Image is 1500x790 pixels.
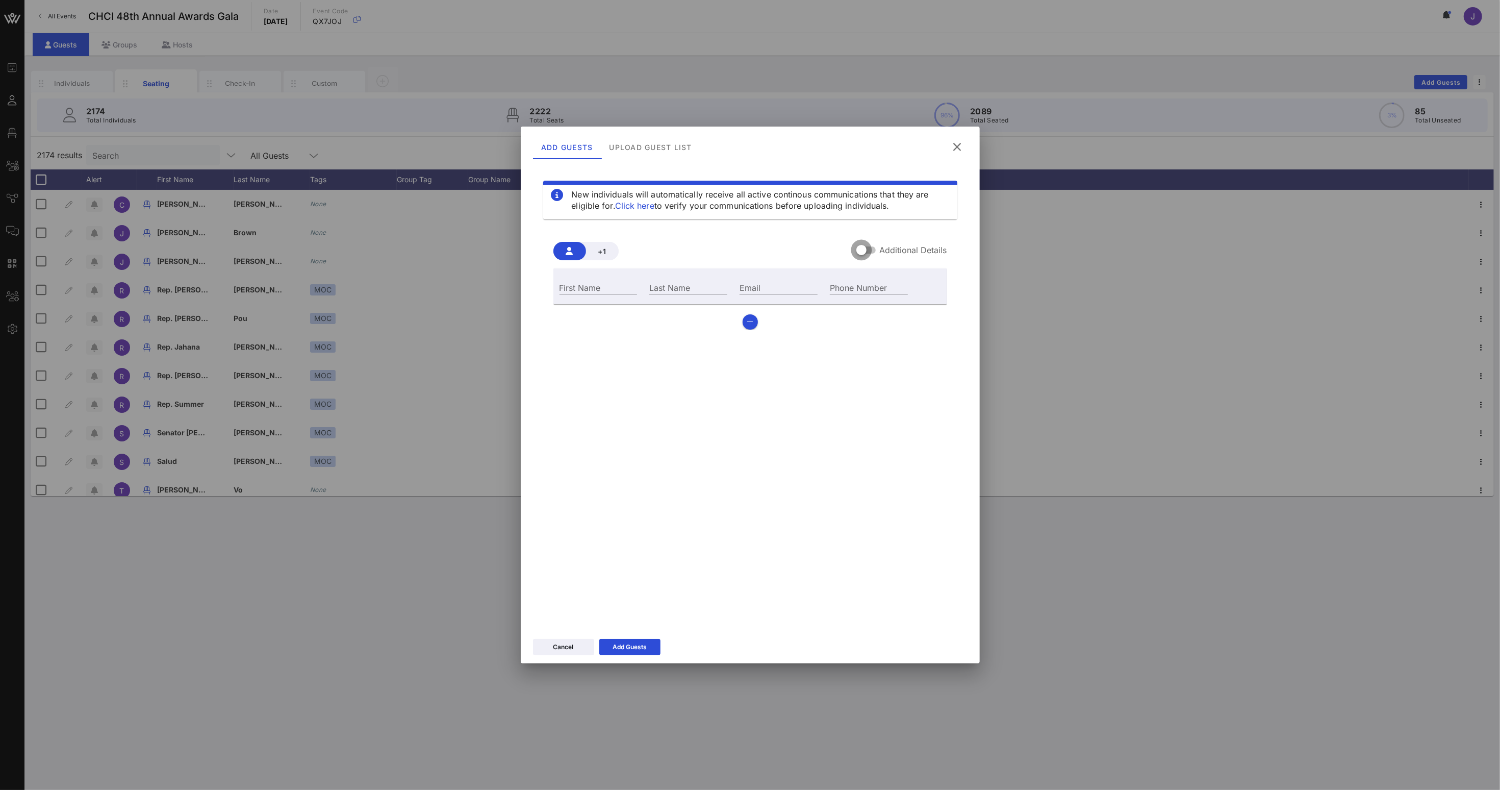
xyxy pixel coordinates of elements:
div: Upload Guest List [601,135,700,159]
a: Click here [615,201,654,211]
span: +1 [594,247,611,256]
div: Add Guests [533,135,601,159]
div: New individuals will automatically receive all active continous communications that they are elig... [572,189,949,211]
div: Add Guests [613,642,647,652]
div: Cancel [553,642,574,652]
button: Add Guests [599,639,660,655]
button: Cancel [533,639,594,655]
button: +1 [586,242,619,260]
label: Additional Details [880,245,947,255]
